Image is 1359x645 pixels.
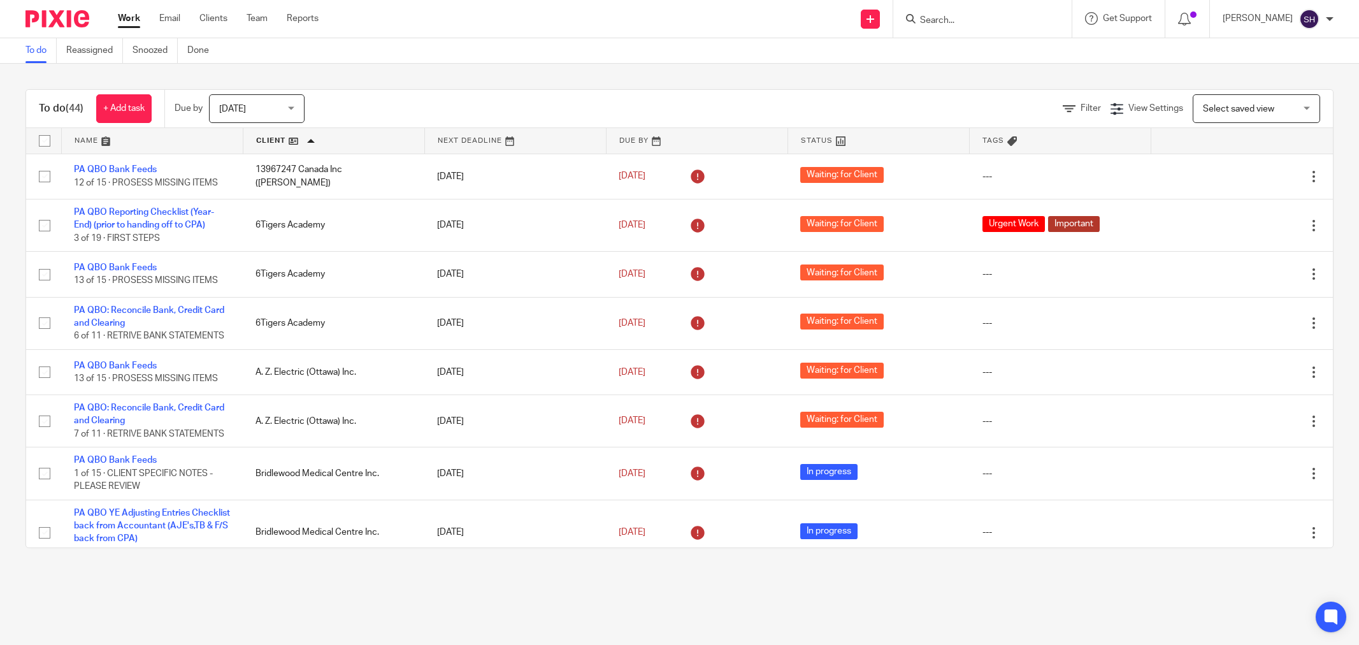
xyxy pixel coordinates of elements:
[243,500,424,565] td: Bridlewood Medical Centre Inc.
[619,469,645,478] span: [DATE]
[982,137,1004,144] span: Tags
[175,102,203,115] p: Due by
[919,15,1033,27] input: Search
[1299,9,1319,29] img: svg%3E
[66,38,123,63] a: Reassigned
[243,447,424,500] td: Bridlewood Medical Centre Inc.
[74,263,157,272] a: PA QBO Bank Feeds
[800,314,884,330] span: Waiting: for Client
[982,526,1139,539] div: ---
[74,178,218,187] span: 12 of 15 · PROSESS MISSING ITEMS
[800,464,858,480] span: In progress
[74,430,224,438] span: 7 of 11 · RETRIVE BANK STATEMENTS
[800,363,884,379] span: Waiting: for Client
[247,12,268,25] a: Team
[25,38,57,63] a: To do
[74,469,213,491] span: 1 of 15 · CLIENT SPECIFIC NOTES - PLEASE REVIEW
[96,94,152,123] a: + Add task
[74,276,218,285] span: 13 of 15 · PROSESS MISSING ITEMS
[1128,104,1183,113] span: View Settings
[66,103,83,113] span: (44)
[1223,12,1293,25] p: [PERSON_NAME]
[74,234,160,243] span: 3 of 19 · FIRST STEPS
[982,366,1139,379] div: ---
[800,265,884,280] span: Waiting: for Client
[243,199,424,251] td: 6Tigers Academy
[424,500,606,565] td: [DATE]
[74,456,157,465] a: PA QBO Bank Feeds
[800,523,858,539] span: In progress
[424,199,606,251] td: [DATE]
[800,216,884,232] span: Waiting: for Client
[74,331,224,340] span: 6 of 11 · RETRIVE BANK STATEMENTS
[424,252,606,297] td: [DATE]
[187,38,219,63] a: Done
[74,374,218,383] span: 13 of 15 · PROSESS MISSING ITEMS
[982,415,1139,428] div: ---
[424,154,606,199] td: [DATE]
[982,317,1139,330] div: ---
[199,12,227,25] a: Clients
[74,403,224,425] a: PA QBO: Reconcile Bank, Credit Card and Clearing
[243,395,424,447] td: A. Z. Electric (Ottawa) Inc.
[800,167,884,183] span: Waiting: for Client
[74,509,230,544] a: PA QBO YE Adjusting Entries Checklist back from Accountant (AJE's,TB & F/S back from CPA)
[74,361,157,370] a: PA QBO Bank Feeds
[424,297,606,349] td: [DATE]
[619,172,645,181] span: [DATE]
[619,319,645,328] span: [DATE]
[619,528,645,537] span: [DATE]
[74,306,224,328] a: PA QBO: Reconcile Bank, Credit Card and Clearing
[424,447,606,500] td: [DATE]
[982,268,1139,280] div: ---
[800,412,884,428] span: Waiting: for Client
[243,252,424,297] td: 6Tigers Academy
[619,221,645,229] span: [DATE]
[133,38,178,63] a: Snoozed
[74,208,214,229] a: PA QBO Reporting Checklist (Year-End) (prior to handing off to CPA)
[1103,14,1152,23] span: Get Support
[243,154,424,199] td: 13967247 Canada Inc ([PERSON_NAME])
[39,102,83,115] h1: To do
[1081,104,1101,113] span: Filter
[287,12,319,25] a: Reports
[243,349,424,395] td: A. Z. Electric (Ottawa) Inc.
[159,12,180,25] a: Email
[619,270,645,279] span: [DATE]
[619,417,645,426] span: [DATE]
[619,368,645,377] span: [DATE]
[74,165,157,174] a: PA QBO Bank Feeds
[424,395,606,447] td: [DATE]
[118,12,140,25] a: Work
[25,10,89,27] img: Pixie
[1203,105,1274,113] span: Select saved view
[982,170,1139,183] div: ---
[243,297,424,349] td: 6Tigers Academy
[982,467,1139,480] div: ---
[1048,216,1100,232] span: Important
[219,105,246,113] span: [DATE]
[982,216,1045,232] span: Urgent Work
[424,349,606,395] td: [DATE]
